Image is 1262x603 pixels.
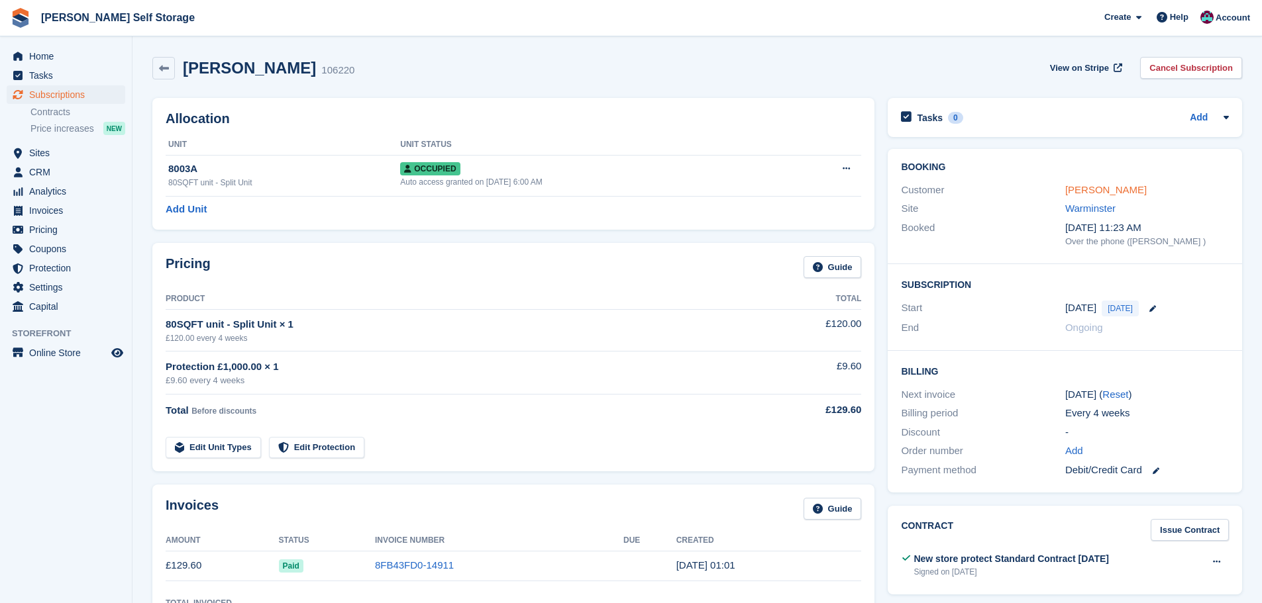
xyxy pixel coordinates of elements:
h2: Booking [901,162,1229,173]
td: £129.60 [166,551,279,580]
span: Occupied [400,162,460,175]
span: Total [166,404,189,416]
a: [PERSON_NAME] [1065,184,1147,195]
img: Ben [1200,11,1214,24]
time: 2025-09-06 00:00:00 UTC [1065,301,1096,316]
div: Customer [901,183,1065,198]
a: menu [7,220,125,239]
h2: Invoices [166,498,219,520]
td: £120.00 [755,309,862,351]
th: Unit Status [400,134,786,156]
th: Unit [166,134,400,156]
div: [DATE] 11:23 AM [1065,220,1229,236]
h2: Billing [901,364,1229,377]
div: £120.00 every 4 weeks [166,332,755,344]
div: NEW [103,122,125,135]
a: Warminster [1065,203,1116,214]
div: 0 [948,112,963,124]
div: Discount [901,425,1065,440]
h2: [PERSON_NAME] [183,59,316,77]
span: Capital [29,297,109,316]
th: Product [166,289,755,310]
td: £9.60 [755,351,862,394]
span: View on Stripe [1050,62,1109,75]
a: menu [7,201,125,220]
span: Tasks [29,66,109,85]
a: Edit Protection [269,437,364,459]
span: Sites [29,144,109,162]
span: Storefront [12,327,132,340]
th: Due [623,530,676,551]
a: Add Unit [166,202,207,217]
div: Auto access granted on [DATE] 6:00 AM [400,176,786,188]
span: Account [1216,11,1250,24]
span: Invoices [29,201,109,220]
span: Settings [29,278,109,297]
time: 2025-09-06 00:01:02 UTC [676,559,735,571]
img: stora-icon-8386f47178a22dfd0bd8f6a31ec36ba5ce8667c1dd55bd0f319d3a0aa187defe.svg [11,8,30,28]
a: menu [7,85,125,104]
a: 8FB43FD0-14911 [375,559,454,571]
span: Online Store [29,344,109,362]
div: Booked [901,220,1065,248]
div: Payment method [901,463,1065,478]
h2: Contract [901,519,953,541]
a: menu [7,144,125,162]
a: menu [7,240,125,258]
a: menu [7,66,125,85]
a: Add [1065,443,1083,459]
a: Reset [1102,389,1128,400]
a: Guide [804,498,862,520]
a: Guide [804,256,862,278]
div: 106220 [321,63,354,78]
span: CRM [29,163,109,181]
span: Analytics [29,182,109,201]
a: menu [7,259,125,277]
a: menu [7,344,125,362]
div: Order number [901,443,1065,459]
a: Edit Unit Types [166,437,261,459]
div: New store protect Standard Contract [DATE] [914,552,1109,566]
span: Paid [279,559,303,573]
a: menu [7,278,125,297]
a: Cancel Subscription [1140,57,1242,79]
h2: Subscription [901,277,1229,291]
div: Debit/Credit Card [1065,463,1229,478]
th: Status [279,530,375,551]
span: Price increases [30,122,94,135]
a: menu [7,163,125,181]
div: Over the phone ([PERSON_NAME] ) [1065,235,1229,248]
h2: Allocation [166,111,861,126]
a: menu [7,182,125,201]
span: [DATE] [1102,301,1139,316]
div: £9.60 every 4 weeks [166,374,755,387]
div: Start [901,301,1065,316]
a: Preview store [109,345,125,361]
span: Subscriptions [29,85,109,104]
div: £129.60 [755,402,862,418]
div: - [1065,425,1229,440]
span: Help [1170,11,1188,24]
th: Created [676,530,862,551]
a: [PERSON_NAME] Self Storage [36,7,200,28]
th: Invoice Number [375,530,623,551]
h2: Pricing [166,256,211,278]
div: Every 4 weeks [1065,406,1229,421]
span: Before discounts [191,406,256,416]
span: Pricing [29,220,109,239]
div: 80SQFT unit - Split Unit [168,177,400,189]
div: [DATE] ( ) [1065,387,1229,402]
span: Ongoing [1065,322,1103,333]
h2: Tasks [917,112,943,124]
a: View on Stripe [1045,57,1125,79]
div: Signed on [DATE] [914,566,1109,578]
span: Create [1104,11,1131,24]
div: Billing period [901,406,1065,421]
a: Add [1190,111,1208,126]
div: Protection £1,000.00 × 1 [166,359,755,375]
div: 80SQFT unit - Split Unit × 1 [166,317,755,332]
a: menu [7,47,125,66]
th: Total [755,289,862,310]
th: Amount [166,530,279,551]
a: Price increases NEW [30,121,125,136]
